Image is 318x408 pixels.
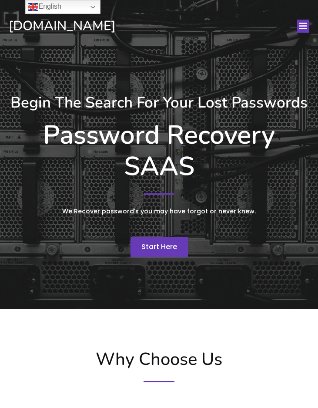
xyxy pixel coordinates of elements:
h3: Begin The Search For Your Lost Passwords [9,94,309,112]
h2: Why Choose Us [4,349,314,370]
h1: Password Recovery SAAS [9,119,309,182]
a: Start Here [131,237,188,257]
span: Start Here [141,242,177,252]
img: en [28,2,38,12]
p: We Recover password's you may have forgot or never knew. [9,206,309,217]
a: [DOMAIN_NAME] [9,17,248,34]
